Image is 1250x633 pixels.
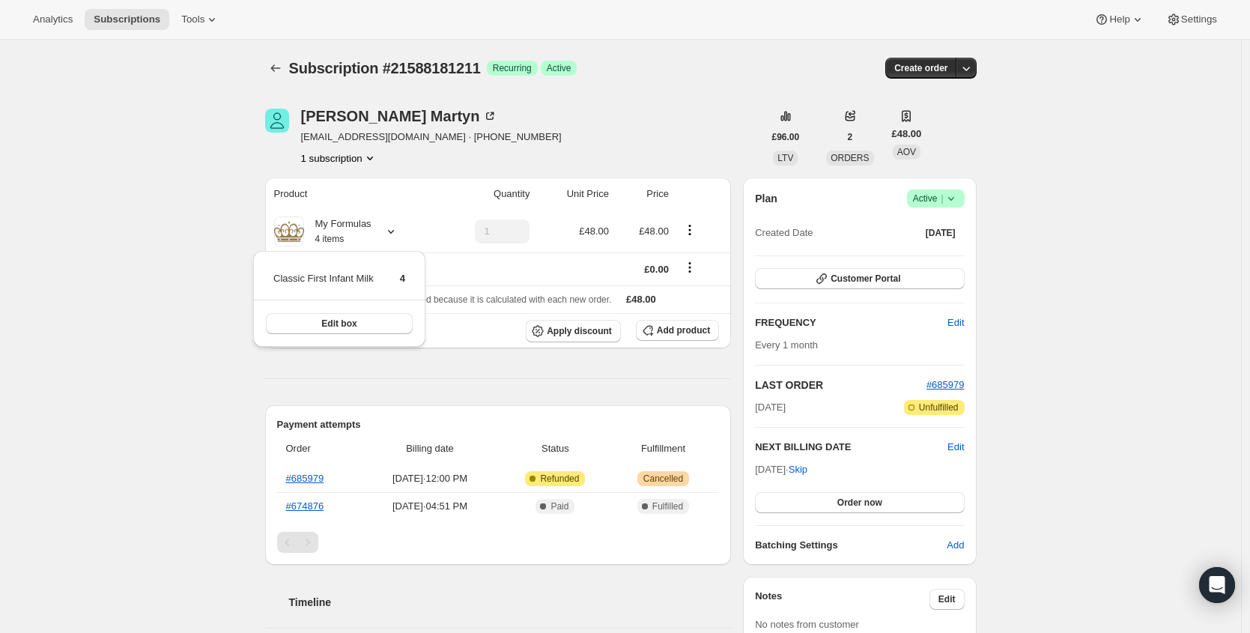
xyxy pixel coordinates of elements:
[947,538,964,553] span: Add
[540,473,579,485] span: Refunded
[286,473,324,484] a: #685979
[929,589,965,610] button: Edit
[755,191,777,206] h2: Plan
[265,109,289,133] span: Charley Martyn
[755,440,947,455] h2: NEXT BILLING DATE
[755,538,947,553] h6: Batching Settings
[365,499,494,514] span: [DATE] · 04:51 PM
[652,500,683,512] span: Fulfilled
[400,273,405,284] span: 4
[839,127,862,148] button: 2
[644,264,669,275] span: £0.00
[763,127,809,148] button: £96.00
[941,193,943,205] span: |
[277,432,362,465] th: Order
[678,259,702,276] button: Shipping actions
[789,462,807,477] span: Skip
[938,533,973,557] button: Add
[616,441,710,456] span: Fulfillment
[579,225,609,237] span: £48.00
[780,458,816,482] button: Skip
[289,60,481,76] span: Subscription #21588181211
[321,318,357,330] span: Edit box
[892,127,922,142] span: £48.00
[678,222,702,238] button: Product actions
[289,595,732,610] h2: Timeline
[755,315,947,330] h2: FREQUENCY
[1199,567,1235,603] div: Open Intercom Messenger
[550,500,568,512] span: Paid
[534,178,613,211] th: Unit Price
[755,464,807,475] span: [DATE] ·
[172,9,228,30] button: Tools
[273,270,374,298] td: Classic First Infant Milk
[315,234,345,244] small: 4 items
[755,378,926,393] h2: LAST ORDER
[777,153,793,163] span: LTV
[85,9,169,30] button: Subscriptions
[755,400,786,415] span: [DATE]
[848,131,853,143] span: 2
[493,62,532,74] span: Recurring
[926,227,956,239] span: [DATE]
[938,311,973,335] button: Edit
[639,225,669,237] span: £48.00
[897,147,916,157] span: AOV
[926,378,965,393] button: #685979
[613,178,673,211] th: Price
[919,402,959,414] span: Unfulfilled
[755,339,818,351] span: Every 1 month
[755,225,813,240] span: Created Date
[926,379,965,390] a: #685979
[947,315,964,330] span: Edit
[365,441,494,456] span: Billing date
[626,294,656,305] span: £48.00
[636,320,719,341] button: Add product
[301,130,562,145] span: [EMAIL_ADDRESS][DOMAIN_NAME] · [PHONE_NUMBER]
[755,492,964,513] button: Order now
[277,532,720,553] nav: Pagination
[772,131,800,143] span: £96.00
[304,216,371,246] div: My Formulas
[917,222,965,243] button: [DATE]
[1085,9,1153,30] button: Help
[831,153,869,163] span: ORDERS
[526,320,621,342] button: Apply discount
[885,58,956,79] button: Create order
[547,325,612,337] span: Apply discount
[274,294,612,305] span: Sales tax (if applicable) is not displayed because it is calculated with each new order.
[643,473,683,485] span: Cancelled
[894,62,947,74] span: Create order
[947,440,964,455] button: Edit
[24,9,82,30] button: Analytics
[265,178,437,211] th: Product
[755,619,859,630] span: No notes from customer
[265,58,286,79] button: Subscriptions
[277,417,720,432] h2: Payment attempts
[503,441,607,456] span: Status
[365,471,494,486] span: [DATE] · 12:00 PM
[1181,13,1217,25] span: Settings
[301,109,498,124] div: [PERSON_NAME] Martyn
[33,13,73,25] span: Analytics
[266,313,413,334] button: Edit box
[755,589,929,610] h3: Notes
[547,62,571,74] span: Active
[913,191,959,206] span: Active
[657,324,710,336] span: Add product
[181,13,204,25] span: Tools
[831,273,900,285] span: Customer Portal
[755,268,964,289] button: Customer Portal
[286,500,324,512] a: #674876
[837,497,882,509] span: Order now
[301,151,377,166] button: Product actions
[1109,13,1129,25] span: Help
[436,178,534,211] th: Quantity
[1157,9,1226,30] button: Settings
[938,593,956,605] span: Edit
[94,13,160,25] span: Subscriptions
